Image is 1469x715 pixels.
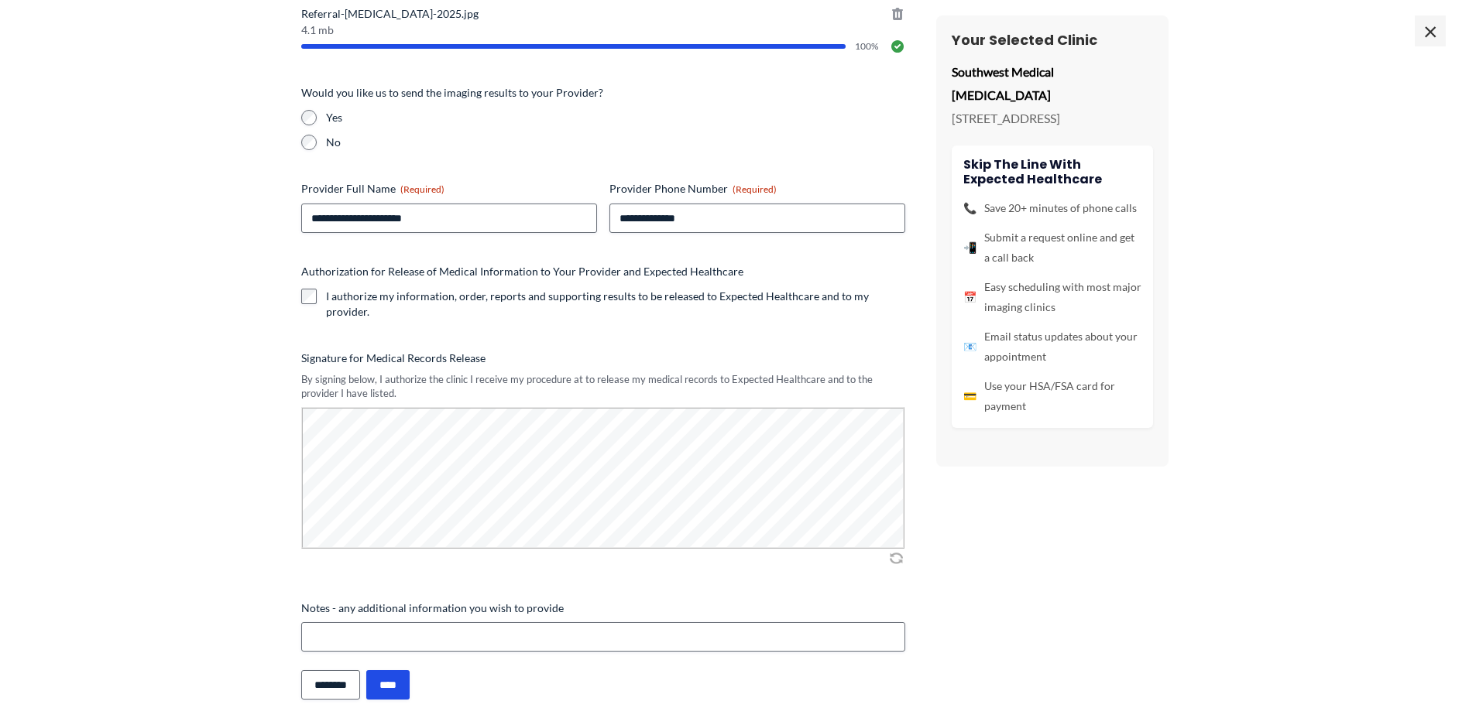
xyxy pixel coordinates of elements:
label: Signature for Medical Records Release [301,351,905,366]
img: Clear Signature [887,550,905,566]
div: By signing below, I authorize the clinic I receive my procedure at to release my medical records ... [301,372,905,401]
p: [STREET_ADDRESS] [952,107,1153,130]
span: (Required) [400,183,444,195]
label: Yes [326,110,905,125]
li: Use your HSA/FSA card for payment [963,376,1141,416]
span: × [1415,15,1446,46]
span: (Required) [733,183,777,195]
label: I authorize my information, order, reports and supporting results to be released to Expected Heal... [326,289,905,320]
p: Southwest Medical [MEDICAL_DATA] [952,60,1153,106]
label: No [326,135,905,150]
label: Provider Full Name [301,181,597,197]
span: 📧 [963,337,976,357]
label: Notes - any additional information you wish to provide [301,600,905,616]
legend: Would you like us to send the imaging results to your Provider? [301,85,603,101]
span: 100% [855,42,880,51]
h3: Your Selected Clinic [952,31,1153,49]
span: 💳 [963,386,976,406]
span: 📞 [963,198,976,218]
li: Easy scheduling with most major imaging clinics [963,277,1141,317]
h4: Skip the line with Expected Healthcare [963,157,1141,186]
li: Save 20+ minutes of phone calls [963,198,1141,218]
span: 4.1 mb [301,25,905,36]
li: Submit a request online and get a call back [963,227,1141,268]
label: Provider Phone Number [609,181,905,197]
legend: Authorization for Release of Medical Information to Your Provider and Expected Healthcare [301,264,743,279]
span: Referral-[MEDICAL_DATA]-2025.jpg [301,6,905,22]
li: Email status updates about your appointment [963,327,1141,367]
span: 📅 [963,287,976,307]
span: 📲 [963,238,976,258]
